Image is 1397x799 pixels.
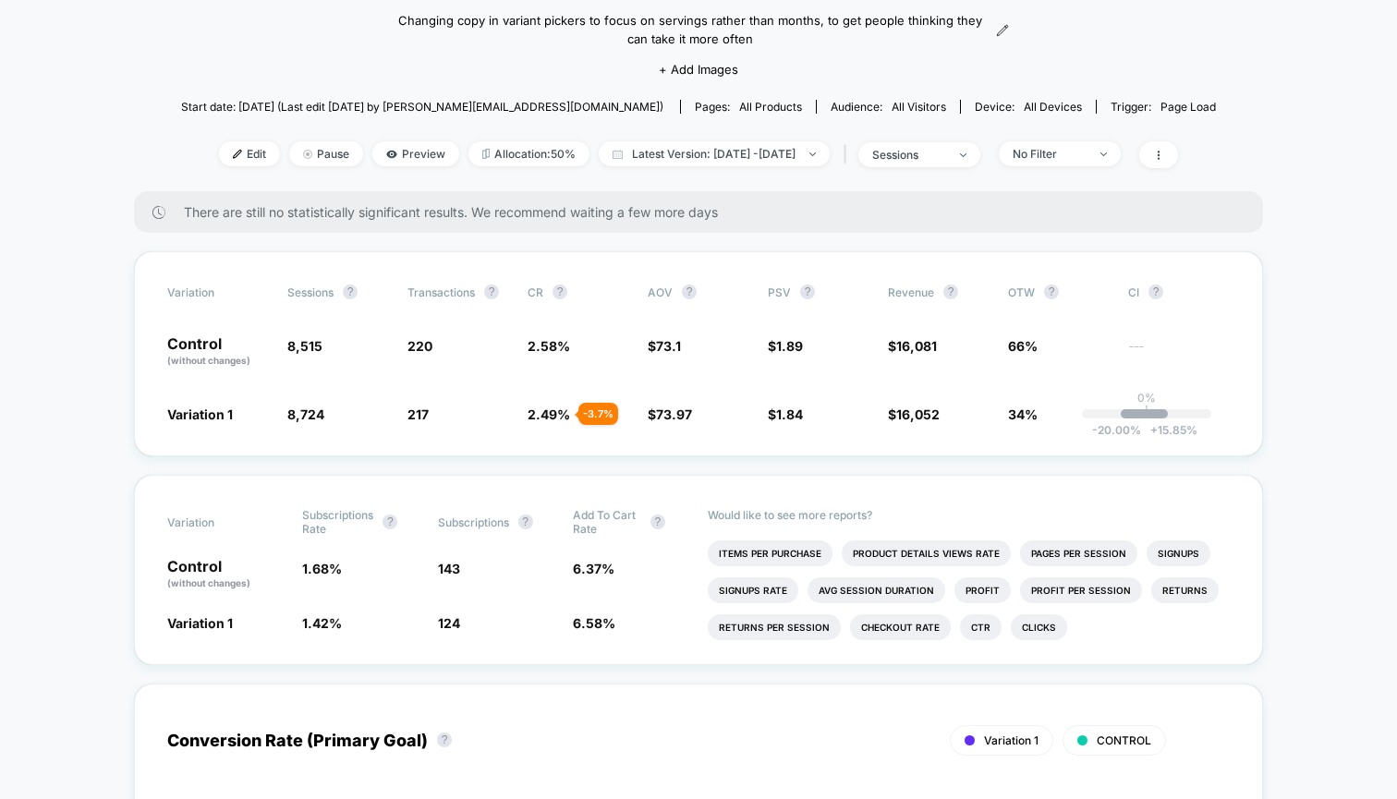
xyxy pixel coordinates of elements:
span: $ [888,338,937,354]
span: 1.42 % [302,615,342,631]
img: end [809,152,816,156]
li: Checkout Rate [850,614,951,640]
div: - 3.7 % [578,403,618,425]
button: ? [437,732,452,747]
img: end [960,153,966,157]
span: 8,515 [287,338,322,354]
button: ? [1148,284,1163,299]
button: ? [343,284,358,299]
span: 73.1 [656,338,681,354]
li: Signups Rate [708,577,798,603]
span: 2.58 % [528,338,570,354]
span: Variation 1 [167,615,233,631]
p: Control [167,559,284,590]
span: Preview [372,141,459,166]
span: 6.37 % [573,561,614,576]
button: ? [553,284,567,299]
span: --- [1128,341,1230,368]
p: | [1145,405,1148,418]
span: -20.00 % [1092,423,1141,437]
span: Sessions [287,285,334,299]
div: Audience: [831,100,946,114]
li: Returns Per Session [708,614,841,640]
li: Clicks [1011,614,1067,640]
div: sessions [872,148,946,162]
span: $ [648,338,681,354]
span: 6.58 % [573,615,615,631]
li: Profit [954,577,1011,603]
span: Allocation: 50% [468,141,589,166]
span: + [1150,423,1158,437]
button: ? [484,284,499,299]
button: ? [1044,284,1059,299]
span: 124 [438,615,460,631]
span: Start date: [DATE] (Last edit [DATE] by [PERSON_NAME][EMAIL_ADDRESS][DOMAIN_NAME]) [181,100,663,114]
span: AOV [648,285,673,299]
span: (without changes) [167,355,250,366]
li: Ctr [960,614,1002,640]
span: 8,724 [287,406,324,422]
li: Returns [1151,577,1219,603]
button: ? [650,515,665,529]
div: Pages: [695,100,802,114]
span: Variation 1 [984,733,1039,747]
span: Pause [289,141,363,166]
span: Edit [219,141,280,166]
p: Control [167,336,269,368]
span: Page Load [1160,100,1216,114]
span: 16,081 [896,338,937,354]
img: end [303,150,312,159]
span: + Add Images [659,62,738,77]
span: 220 [407,338,432,354]
div: No Filter [1013,147,1087,161]
span: all products [739,100,802,114]
span: 1.68 % [302,561,342,576]
span: 73.97 [656,406,692,422]
li: Profit Per Session [1020,577,1142,603]
button: ? [383,515,397,529]
span: Latest Version: [DATE] - [DATE] [599,141,830,166]
span: $ [648,406,692,422]
span: Variation 1 [167,406,233,422]
span: 217 [407,406,429,422]
span: PSV [768,285,791,299]
span: 1.84 [776,406,803,422]
img: edit [233,150,242,159]
span: Variation [167,284,269,299]
div: Trigger: [1111,100,1216,114]
span: Variation [167,508,269,536]
span: CR [528,285,543,299]
button: ? [800,284,815,299]
img: end [1100,152,1107,156]
span: (without changes) [167,577,250,588]
span: Changing copy in variant pickers to focus on servings rather than months, to get people thinking ... [388,12,991,48]
li: Signups [1147,540,1210,566]
button: ? [943,284,958,299]
span: Transactions [407,285,475,299]
li: Items Per Purchase [708,540,832,566]
span: CONTROL [1097,733,1151,747]
span: $ [768,338,803,354]
span: Subscriptions [438,515,509,529]
span: all devices [1024,100,1082,114]
button: ? [518,515,533,529]
p: Would like to see more reports? [708,508,1230,522]
span: 15.85 % [1141,423,1197,437]
span: 143 [438,561,460,576]
span: Device: [960,100,1096,114]
img: calendar [613,150,623,159]
span: 2.49 % [528,406,570,422]
span: | [839,141,858,168]
button: ? [682,284,697,299]
span: Revenue [888,285,934,299]
span: 1.89 [776,338,803,354]
span: 16,052 [896,406,940,422]
span: 34% [1008,406,1038,422]
span: 66% [1008,338,1038,354]
img: rebalance [482,149,490,159]
span: $ [768,406,803,422]
li: Product Details Views Rate [842,540,1011,566]
p: 0% [1137,391,1156,405]
span: CI [1128,284,1230,299]
span: $ [888,406,940,422]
